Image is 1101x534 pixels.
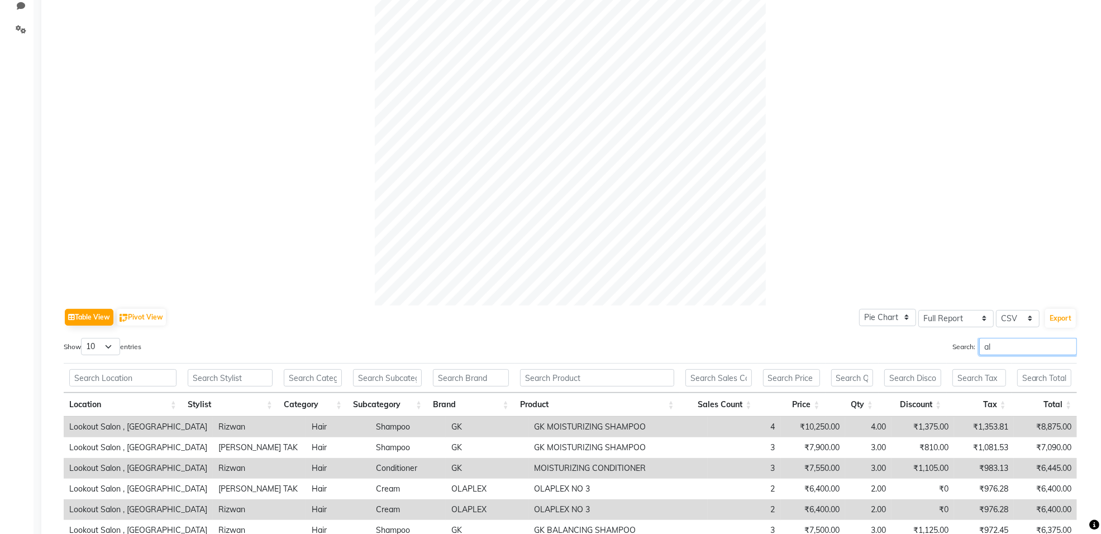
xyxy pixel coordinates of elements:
[213,437,306,458] td: [PERSON_NAME] TAK
[120,314,128,322] img: pivot.png
[1014,458,1077,479] td: ₹6,445.00
[446,437,528,458] td: GK
[781,479,846,499] td: ₹6,400.00
[954,458,1014,479] td: ₹983.13
[845,417,892,437] td: 4.00
[370,479,446,499] td: Cream
[64,458,213,479] td: Lookout Salon , [GEOGRAPHIC_DATA]
[446,458,528,479] td: GK
[306,479,370,499] td: Hair
[845,437,892,458] td: 3.00
[278,393,347,417] th: Category: activate to sort column ascending
[188,369,273,387] input: Search Stylist
[947,393,1012,417] th: Tax: activate to sort column ascending
[892,417,954,437] td: ₹1,375.00
[347,393,427,417] th: Subcategory: activate to sort column ascending
[1014,499,1077,520] td: ₹6,400.00
[64,338,141,355] label: Show entries
[685,369,752,387] input: Search Sales Count
[520,369,674,387] input: Search Product
[1014,437,1077,458] td: ₹7,090.00
[892,479,954,499] td: ₹0
[370,499,446,520] td: Cream
[117,309,166,326] button: Pivot View
[757,393,826,417] th: Price: activate to sort column ascending
[528,458,708,479] td: MOISTURIZING CONDITIONER
[65,309,113,326] button: Table View
[306,499,370,520] td: Hair
[64,479,213,499] td: Lookout Salon , [GEOGRAPHIC_DATA]
[213,458,306,479] td: Rizwan
[708,499,780,520] td: 2
[892,437,954,458] td: ₹810.00
[306,458,370,479] td: Hair
[781,499,846,520] td: ₹6,400.00
[1045,309,1076,328] button: Export
[708,458,780,479] td: 3
[831,369,873,387] input: Search Qty
[528,417,708,437] td: GK MOISTURIZING SHAMPOO
[884,369,941,387] input: Search Discount
[1014,479,1077,499] td: ₹6,400.00
[845,458,892,479] td: 3.00
[954,437,1014,458] td: ₹1,081.53
[781,458,846,479] td: ₹7,550.00
[954,499,1014,520] td: ₹976.28
[64,499,213,520] td: Lookout Salon , [GEOGRAPHIC_DATA]
[879,393,947,417] th: Discount: activate to sort column ascending
[427,393,514,417] th: Brand: activate to sort column ascending
[1017,369,1072,387] input: Search Total
[763,369,820,387] input: Search Price
[182,393,278,417] th: Stylist: activate to sort column ascending
[353,369,422,387] input: Search Subcategory
[370,458,446,479] td: Conditioner
[433,369,508,387] input: Search Brand
[1012,393,1078,417] th: Total: activate to sort column ascending
[306,437,370,458] td: Hair
[284,369,342,387] input: Search Category
[528,499,708,520] td: OLAPLEX NO 3
[514,393,680,417] th: Product: activate to sort column ascending
[680,393,757,417] th: Sales Count: activate to sort column ascending
[954,417,1014,437] td: ₹1,353.81
[370,417,446,437] td: Shampoo
[892,458,954,479] td: ₹1,105.00
[64,437,213,458] td: Lookout Salon , [GEOGRAPHIC_DATA]
[213,479,306,499] td: [PERSON_NAME] TAK
[213,417,306,437] td: Rizwan
[979,338,1077,355] input: Search:
[826,393,879,417] th: Qty: activate to sort column ascending
[1014,417,1077,437] td: ₹8,875.00
[306,417,370,437] td: Hair
[446,499,528,520] td: OLAPLEX
[69,369,177,387] input: Search Location
[64,417,213,437] td: Lookout Salon , [GEOGRAPHIC_DATA]
[781,417,846,437] td: ₹10,250.00
[213,499,306,520] td: Rizwan
[370,437,446,458] td: Shampoo
[64,393,182,417] th: Location: activate to sort column ascending
[892,499,954,520] td: ₹0
[446,479,528,499] td: OLAPLEX
[708,437,780,458] td: 3
[845,479,892,499] td: 2.00
[952,338,1077,355] label: Search:
[446,417,528,437] td: GK
[528,437,708,458] td: GK MOISTURIZING SHAMPOO
[708,417,780,437] td: 4
[954,479,1014,499] td: ₹976.28
[845,499,892,520] td: 2.00
[528,479,708,499] td: OLAPLEX NO 3
[781,437,846,458] td: ₹7,900.00
[81,338,120,355] select: Showentries
[952,369,1006,387] input: Search Tax
[708,479,780,499] td: 2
